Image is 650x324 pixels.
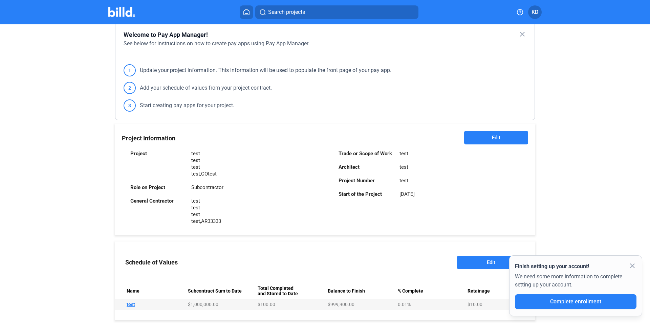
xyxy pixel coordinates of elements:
[201,218,208,224] span: AR
[191,171,201,177] span: test,
[124,99,234,112] div: Start creating pay apps for your project.
[492,134,500,141] span: Edit
[515,294,636,309] button: Complete enrollment
[191,211,221,218] div: test
[325,299,395,310] td: $999,900.00
[115,283,185,299] th: Name
[208,218,221,224] span: 33333
[515,262,636,271] div: Finish setting up your account!
[399,150,408,157] div: test
[465,299,535,310] td: $10.00
[124,64,391,76] div: Update your project information. This information will be used to populate the front page of your...
[464,131,528,144] button: Edit
[255,299,325,310] td: $100.00
[108,7,135,17] img: Billd Company Logo
[191,164,217,170] div: test
[457,256,525,269] button: Edit
[268,8,305,16] span: Search projects
[399,164,408,170] div: test
[191,198,221,204] div: test
[208,171,217,177] span: test
[122,135,175,142] span: Project Information
[325,283,395,299] th: Balance to Finish
[124,99,136,112] span: 3
[124,64,136,76] span: 1
[191,157,217,164] div: test
[399,191,415,198] div: [DATE]
[124,30,526,40] div: Welcome to Pay App Manager!
[339,164,393,170] div: Architect
[255,283,325,299] th: Total Completed and Stored to Date
[395,299,465,310] td: 0.01%
[124,40,526,48] div: See below for instructions on how to create pay apps using Pay App Manager.
[528,5,542,19] button: KD
[628,262,636,270] mat-icon: close
[191,184,223,191] div: Subcontractor
[191,218,201,224] span: test,
[339,177,393,184] div: Project Number
[465,283,535,299] th: Retainage
[550,298,601,305] span: Complete enrollment
[130,198,185,204] div: General Contractor
[125,259,178,266] div: Schedule of Values
[399,177,408,184] div: test
[185,283,255,299] th: Subcontract Sum to Date
[124,82,272,94] div: Add your schedule of values from your project contract.
[515,271,636,294] div: We need some more information to complete setting up your account.
[532,8,538,16] span: KD
[255,5,418,19] button: Search projects
[339,150,393,157] div: Trade or Scope of Work
[124,82,136,94] span: 2
[395,283,465,299] th: % Complete
[185,299,255,310] td: $1,000,000.00
[191,150,217,157] div: test
[130,150,185,157] div: Project
[115,299,185,310] td: test
[518,30,526,38] mat-icon: close
[130,184,185,191] div: Role on Project
[201,171,208,177] span: CO
[339,191,393,198] div: Start of the Project
[191,204,221,211] div: test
